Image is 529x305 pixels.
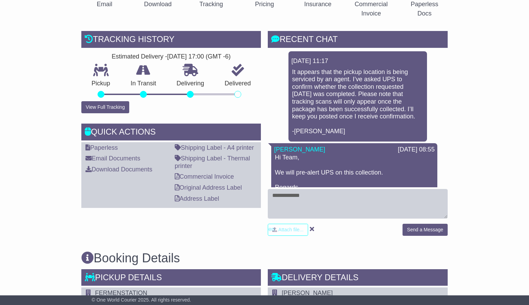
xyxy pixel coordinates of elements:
[120,80,166,87] p: In Transit
[292,69,424,135] p: It appears that the pickup location is being serviced by an agent. I’ve asked UPS to confirm whet...
[282,290,333,296] span: [PERSON_NAME]
[175,195,219,202] a: Address Label
[81,80,120,87] p: Pickup
[268,31,448,50] div: RECENT CHAT
[92,297,191,303] span: © One World Courier 2025. All rights reserved.
[398,146,435,154] div: [DATE] 08:55
[291,57,424,65] div: [DATE] 11:17
[85,155,140,162] a: Email Documents
[81,269,261,288] div: Pickup Details
[175,155,250,169] a: Shipping Label - Thermal printer
[81,101,129,113] button: View Full Tracking
[85,144,118,151] a: Paperless
[214,80,261,87] p: Delivered
[175,173,234,180] a: Commercial Invoice
[85,166,152,173] a: Download Documents
[95,290,147,296] span: FERMENSTATION
[81,124,261,142] div: Quick Actions
[275,154,434,199] p: Hi Team, We will pre-alert UPS on this collection. Regards, [PERSON_NAME]
[175,144,254,151] a: Shipping Label - A4 printer
[403,224,448,236] button: Send a Message
[268,269,448,288] div: Delivery Details
[166,80,214,87] p: Delivering
[81,53,261,61] div: Estimated Delivery -
[274,146,325,153] a: [PERSON_NAME]
[167,53,231,61] div: [DATE] 17:00 (GMT -6)
[81,251,448,265] h3: Booking Details
[175,184,242,191] a: Original Address Label
[81,31,261,50] div: Tracking history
